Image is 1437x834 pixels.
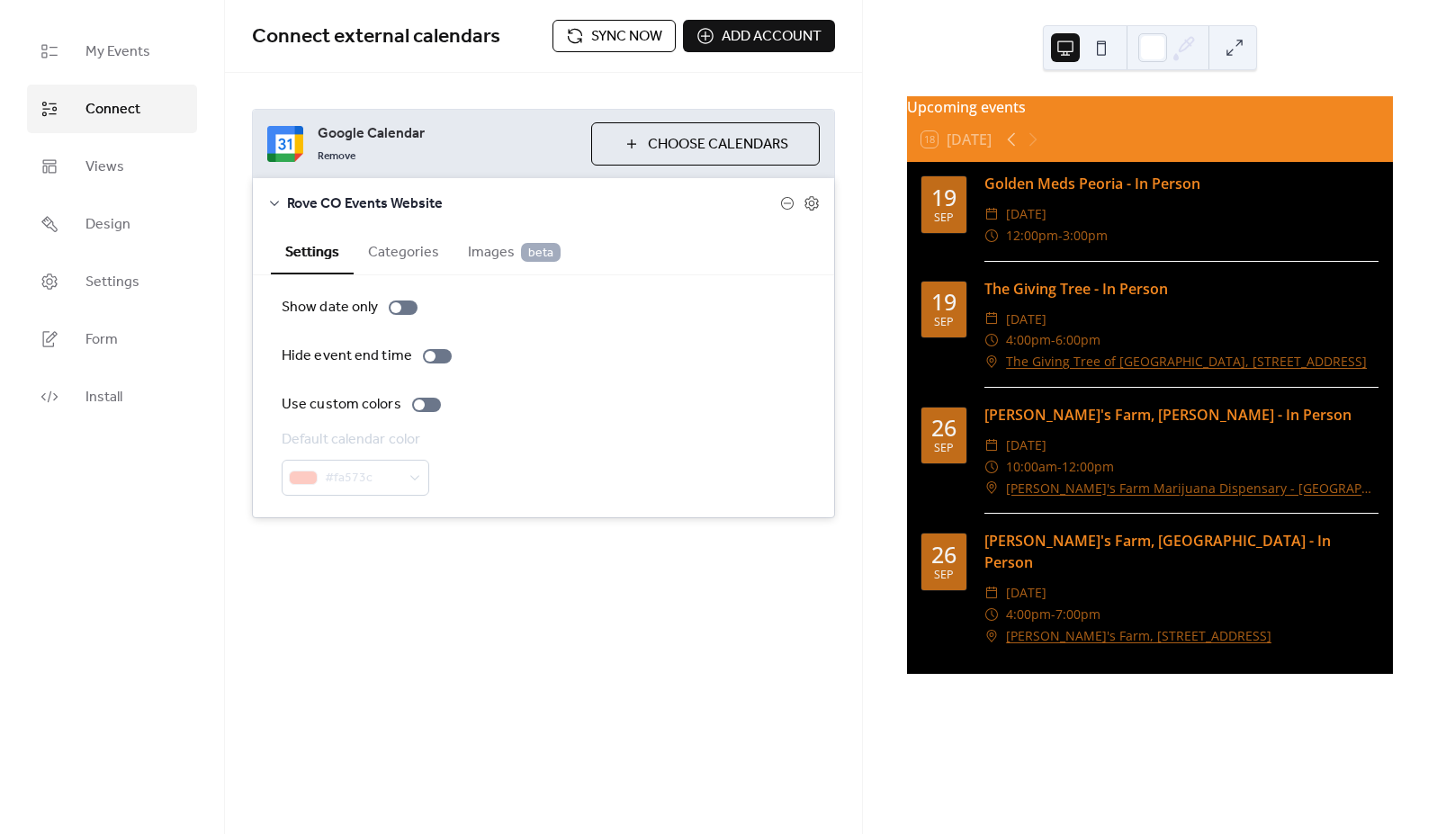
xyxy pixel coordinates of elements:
a: The Giving Tree of [GEOGRAPHIC_DATA], [STREET_ADDRESS] [1006,351,1367,372]
button: Settings [271,229,354,274]
a: Views [27,142,197,191]
button: Add account [683,20,835,52]
span: Choose Calendars [648,134,788,156]
span: beta [521,243,561,262]
div: ​ [984,582,999,604]
span: 6:00pm [1055,329,1100,351]
span: Install [85,387,122,408]
div: Golden Meds Peoria - In Person [984,173,1379,194]
div: ​ [984,309,999,330]
div: ​ [984,435,999,456]
span: 7:00pm [1055,604,1100,625]
img: google [267,126,303,162]
span: - [1058,225,1063,247]
span: [DATE] [1006,582,1046,604]
div: 26 [931,417,957,439]
div: 26 [931,543,957,566]
a: My Events [27,27,197,76]
span: Settings [85,272,139,293]
span: Design [85,214,130,236]
a: Settings [27,257,197,306]
div: [PERSON_NAME]'s Farm, [PERSON_NAME] - In Person [984,404,1379,426]
div: Use custom colors [282,394,401,416]
span: Connect [85,99,140,121]
span: - [1051,329,1055,351]
div: [PERSON_NAME]'s Farm, [GEOGRAPHIC_DATA] - In Person [984,530,1379,573]
span: Views [85,157,124,178]
span: Sync now [591,26,662,48]
span: [DATE] [1006,435,1046,456]
span: - [1051,604,1055,625]
div: ​ [984,329,999,351]
div: ​ [984,351,999,372]
a: Form [27,315,197,363]
div: Sep [934,569,954,581]
div: ​ [984,478,999,499]
span: Google Calendar [318,123,577,145]
a: Design [27,200,197,248]
div: 19 [931,186,957,209]
div: ​ [984,456,999,478]
span: 12:00pm [1062,456,1114,478]
span: 4:00pm [1006,604,1051,625]
button: Categories [354,229,454,273]
div: ​ [984,604,999,625]
button: Choose Calendars [591,122,820,166]
div: Sep [934,212,954,224]
a: Connect [27,85,197,133]
div: 19 [931,291,957,313]
span: My Events [85,41,150,63]
span: Add account [722,26,822,48]
span: [DATE] [1006,203,1046,225]
span: Remove [318,149,355,164]
div: ​ [984,225,999,247]
a: Install [27,372,197,421]
span: 4:00pm [1006,329,1051,351]
span: [DATE] [1006,309,1046,330]
button: Images beta [454,229,575,273]
div: Hide event end time [282,345,412,367]
span: 3:00pm [1063,225,1108,247]
a: [PERSON_NAME]'s Farm, [STREET_ADDRESS] [1006,625,1271,647]
span: 10:00am [1006,456,1057,478]
a: [PERSON_NAME]'s Farm Marijuana Dispensary - [GEOGRAPHIC_DATA], [STREET_ADDRESS] [1006,478,1379,499]
button: Sync now [552,20,676,52]
span: 12:00pm [1006,225,1058,247]
span: Images [468,242,561,264]
span: Connect external calendars [252,17,500,57]
span: Form [85,329,118,351]
span: - [1057,456,1062,478]
div: The Giving Tree - In Person [984,278,1379,300]
div: Upcoming events [907,96,1393,118]
div: Sep [934,317,954,328]
div: ​ [984,203,999,225]
span: Rove CO Events Website [287,193,780,215]
div: Show date only [282,297,378,318]
div: Sep [934,443,954,454]
div: Default calendar color [282,429,426,451]
div: ​ [984,625,999,647]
